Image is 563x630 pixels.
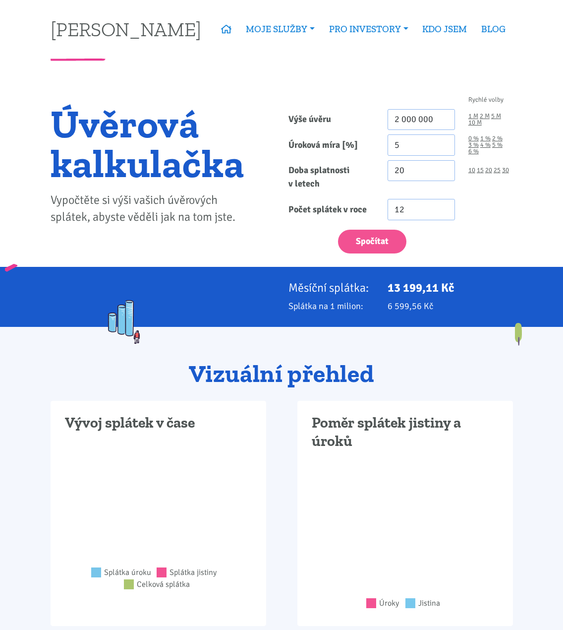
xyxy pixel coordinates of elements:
a: MOJE SLUŽBY [239,18,322,41]
label: Výše úvěru [281,109,381,130]
button: Spočítat [338,230,406,254]
p: Měsíční splátka: [288,281,374,295]
h3: Poměr splátek jistiny a úroků [312,414,499,451]
label: Počet splátek v roce [281,199,381,220]
span: Rychlé volby [468,97,504,103]
p: Splátka na 1 milion: [288,299,374,313]
a: 6 % [468,148,479,155]
a: 30 [502,167,509,174]
a: 25 [494,167,501,174]
label: Úroková míra [%] [281,134,381,156]
a: KDO JSEM [415,18,474,41]
a: 1 % [480,135,491,142]
h3: Vývoj splátek v čase [65,414,252,433]
p: 6 599,56 Kč [388,299,513,313]
a: 1 M [468,113,478,120]
a: BLOG [474,18,513,41]
a: 2 M [480,113,490,120]
a: 15 [477,167,484,174]
p: 13 199,11 Kč [388,281,513,295]
a: 10 M [468,120,482,126]
a: 5 % [492,142,503,148]
h1: Úvěrová kalkulačka [51,104,244,183]
a: 10 [468,167,475,174]
a: 20 [485,167,492,174]
a: 2 % [492,135,503,142]
a: [PERSON_NAME] [51,19,201,39]
a: 0 % [468,135,479,142]
p: Vypočtěte si výši vašich úvěrových splátek, abyste věděli jak na tom jste. [51,192,244,226]
a: 3 % [468,142,479,148]
a: 5 M [491,113,501,120]
a: 4 % [480,142,491,148]
h2: Vizuální přehled [51,361,513,387]
label: Doba splatnosti v letech [281,160,381,195]
a: PRO INVESTORY [322,18,415,41]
